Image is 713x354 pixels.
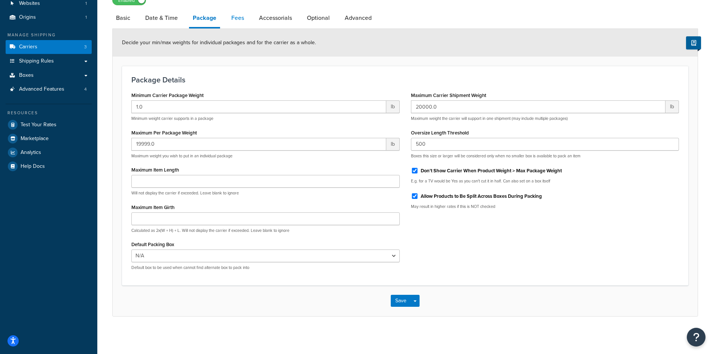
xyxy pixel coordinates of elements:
[131,205,174,210] label: Maximum Item Girth
[84,86,87,93] span: 4
[665,100,679,113] span: lb
[131,130,197,136] label: Maximum Per Package Weight
[391,295,411,307] button: Save
[19,58,54,64] span: Shipping Rules
[6,54,92,68] a: Shipping Rules
[421,167,562,174] label: Don't Show Carrier When Product Weight > Max Package Weight
[386,100,400,113] span: lb
[19,44,37,50] span: Carriers
[6,10,92,24] li: Origins
[131,265,400,270] p: Default box to be used when cannot find alternate box to pack into
[6,110,92,116] div: Resources
[6,160,92,173] a: Help Docs
[687,328,706,347] button: Open Resource Center
[6,40,92,54] a: Carriers3
[6,82,92,96] a: Advanced Features4
[6,132,92,145] a: Marketplace
[411,93,486,98] label: Maximum Carrier Shipment Weight
[6,69,92,82] a: Boxes
[21,122,57,128] span: Test Your Rates
[112,9,134,27] a: Basic
[189,9,220,28] a: Package
[411,153,679,159] p: Boxes this size or larger will be considered only when no smaller box is available to pack an item
[141,9,182,27] a: Date & Time
[6,10,92,24] a: Origins1
[6,146,92,159] a: Analytics
[6,40,92,54] li: Carriers
[411,204,679,209] p: May result in higher rates if this is NOT checked
[228,9,248,27] a: Fees
[21,163,45,170] span: Help Docs
[341,9,375,27] a: Advanced
[131,242,174,247] label: Default Packing Box
[421,193,542,200] label: Allow Products to Be Split Across Boxes During Packing
[411,178,679,184] p: E.g. for a TV would be Yes as you can't cut it in half. Can also set on a box itself
[131,76,679,84] h3: Package Details
[303,9,333,27] a: Optional
[85,0,87,7] span: 1
[6,32,92,38] div: Manage Shipping
[255,9,296,27] a: Accessorials
[131,93,204,98] label: Minimum Carrier Package Weight
[686,36,701,49] button: Show Help Docs
[6,82,92,96] li: Advanced Features
[19,72,34,79] span: Boxes
[85,14,87,21] span: 1
[386,138,400,151] span: lb
[131,116,400,121] p: Minimum weight carrier supports in a package
[6,118,92,131] a: Test Your Rates
[131,167,179,173] label: Maximum Item Length
[19,0,40,7] span: Websites
[19,14,36,21] span: Origins
[131,228,400,233] p: Calculated as 2x(W + H) + L. Will not display the carrier if exceeded. Leave blank to ignore
[84,44,87,50] span: 3
[21,136,49,142] span: Marketplace
[131,153,400,159] p: Maximum weight you wish to put in an individual package
[122,39,316,46] span: Decide your min/max weights for individual packages and for the carrier as a whole.
[21,149,41,156] span: Analytics
[411,116,679,121] p: Maximum weight the carrier will support in one shipment (may include multiple packages)
[19,86,64,93] span: Advanced Features
[131,190,400,196] p: Will not display the carrier if exceeded. Leave blank to ignore
[411,130,469,136] label: Oversize Length Threshold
